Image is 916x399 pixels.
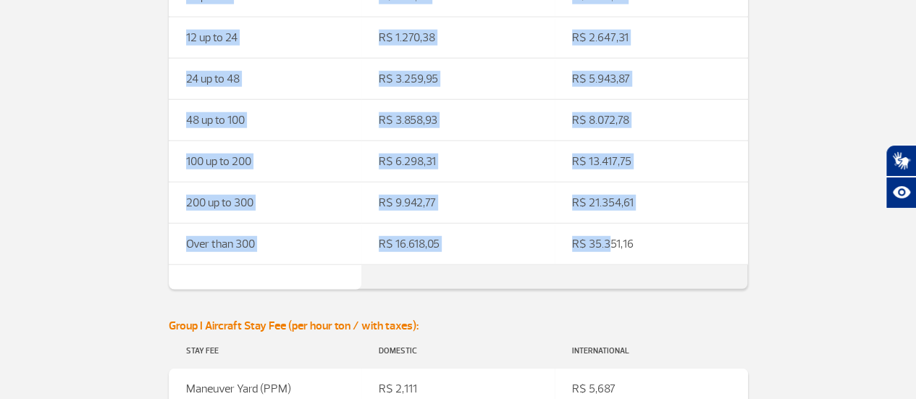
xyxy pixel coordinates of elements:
[169,58,362,99] td: 24 up to 48
[361,182,555,223] td: R$ 9.942,77
[361,223,555,264] td: R$ 16.618,05
[555,140,748,182] td: R$ 13.417,75
[361,333,555,369] th: Domestic
[361,58,555,99] td: R$ 3.259,95
[361,140,555,182] td: R$ 6.298,31
[169,223,362,264] td: Over than 300
[555,99,748,140] td: R$ 8.072,78
[555,58,748,99] td: R$ 5.943,87
[169,99,362,140] td: 48 up to 100
[361,17,555,58] td: R$ 1.270,38
[886,145,916,209] div: Plugin de acessibilidade da Hand Talk.
[169,140,362,182] td: 100 up to 200
[555,333,748,369] th: International
[169,182,362,223] td: 200 up to 300
[886,145,916,177] button: Abrir tradutor de língua de sinais.
[555,223,748,264] td: R$ 35.351,16
[169,333,362,369] th: Stay Fee
[555,17,748,58] td: R$ 2.647,31
[169,319,748,333] h6: Group I Aircraft Stay Fee (per hour ton / with taxes):
[169,17,362,58] td: 12 up to 24
[555,182,748,223] td: R$ 21.354,61
[886,177,916,209] button: Abrir recursos assistivos.
[361,99,555,140] td: R$ 3.858,93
